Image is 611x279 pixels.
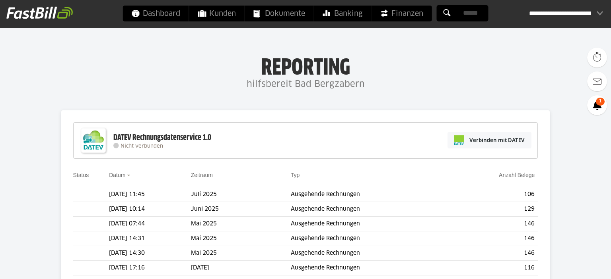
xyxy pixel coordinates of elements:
[109,246,191,261] td: [DATE] 14:30
[587,95,607,115] a: 1
[109,202,191,217] td: [DATE] 10:14
[6,6,73,19] img: fastbill_logo_white.png
[596,98,605,106] span: 1
[469,136,525,144] span: Verbinden mit DATEV
[109,217,191,231] td: [DATE] 07:44
[291,172,300,178] a: Typ
[78,125,109,156] img: DATEV-Datenservice Logo
[191,202,291,217] td: Juni 2025
[449,217,538,231] td: 146
[314,6,371,21] a: Banking
[109,172,125,178] a: Datum
[123,6,189,21] a: Dashboard
[191,172,213,178] a: Zeitraum
[191,261,291,275] td: [DATE]
[73,172,89,178] a: Status
[245,6,314,21] a: Dokumente
[254,6,305,21] span: Dokumente
[380,6,423,21] span: Finanzen
[132,6,180,21] span: Dashboard
[191,217,291,231] td: Mai 2025
[291,261,449,275] td: Ausgehende Rechnungen
[449,246,538,261] td: 146
[449,202,538,217] td: 129
[323,6,362,21] span: Banking
[113,133,211,143] div: DATEV Rechnungsdatenservice 1.0
[109,261,191,275] td: [DATE] 17:16
[121,144,163,149] span: Nicht verbunden
[291,187,449,202] td: Ausgehende Rechnungen
[109,187,191,202] td: [DATE] 11:45
[372,6,432,21] a: Finanzen
[191,231,291,246] td: Mai 2025
[80,56,531,77] h1: Reporting
[191,246,291,261] td: Mai 2025
[550,255,603,275] iframe: Öffnet ein Widget, in dem Sie weitere Informationen finden
[291,217,449,231] td: Ausgehende Rechnungen
[189,6,245,21] a: Kunden
[127,175,132,176] img: sort_desc.gif
[499,172,535,178] a: Anzahl Belege
[291,246,449,261] td: Ausgehende Rechnungen
[454,135,464,145] img: pi-datev-logo-farbig-24.svg
[291,231,449,246] td: Ausgehende Rechnungen
[109,231,191,246] td: [DATE] 14:31
[448,132,531,148] a: Verbinden mit DATEV
[291,202,449,217] td: Ausgehende Rechnungen
[191,187,291,202] td: Juli 2025
[449,261,538,275] td: 116
[449,187,538,202] td: 106
[198,6,236,21] span: Kunden
[449,231,538,246] td: 146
